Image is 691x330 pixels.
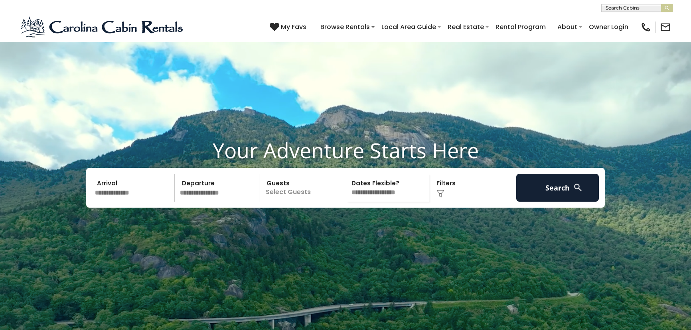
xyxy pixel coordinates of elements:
[377,20,440,34] a: Local Area Guide
[6,138,685,163] h1: Your Adventure Starts Here
[640,22,652,33] img: phone-regular-black.png
[270,22,308,32] a: My Favs
[444,20,488,34] a: Real Estate
[281,22,306,32] span: My Favs
[553,20,581,34] a: About
[262,174,344,202] p: Select Guests
[436,190,444,198] img: filter--v1.png
[492,20,550,34] a: Rental Program
[20,15,186,39] img: Blue-2.png
[585,20,632,34] a: Owner Login
[516,174,599,202] button: Search
[660,22,671,33] img: mail-regular-black.png
[573,183,583,192] img: search-regular-white.png
[316,20,374,34] a: Browse Rentals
